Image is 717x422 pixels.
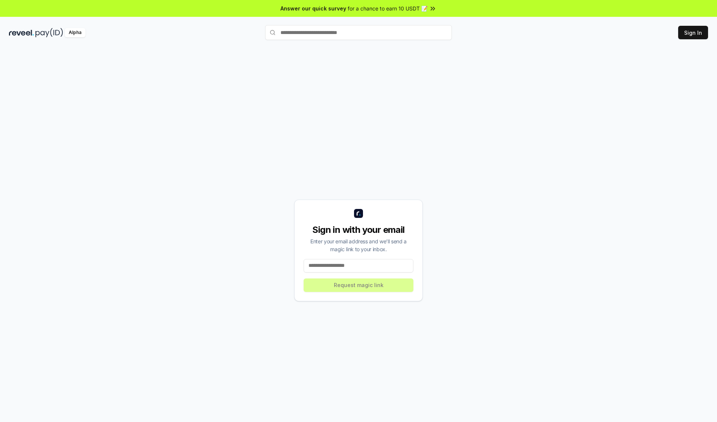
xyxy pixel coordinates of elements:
div: Alpha [65,28,86,37]
img: pay_id [35,28,63,37]
span: Answer our quick survey [280,4,346,12]
img: logo_small [354,209,363,218]
div: Enter your email address and we’ll send a magic link to your inbox. [304,237,413,253]
div: Sign in with your email [304,224,413,236]
span: for a chance to earn 10 USDT 📝 [348,4,428,12]
button: Sign In [678,26,708,39]
img: reveel_dark [9,28,34,37]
